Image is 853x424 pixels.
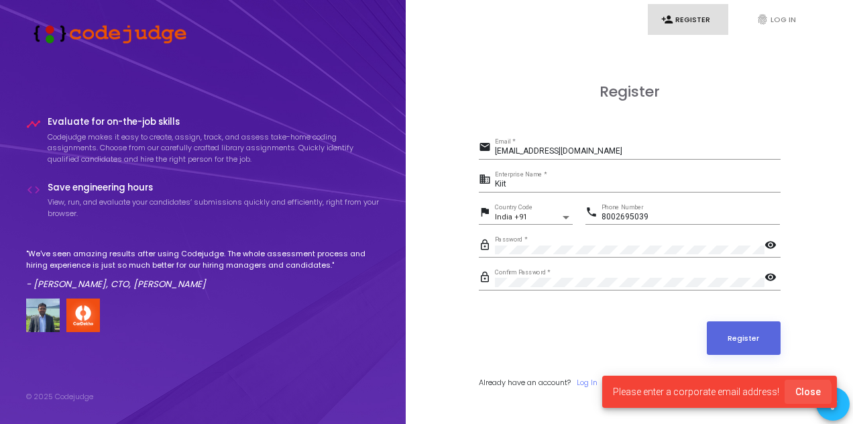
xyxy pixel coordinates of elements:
[26,248,380,270] p: "We've seen amazing results after using Codejudge. The whole assessment process and hiring experi...
[479,205,495,221] mat-icon: flag
[756,13,769,25] i: fingerprint
[26,278,206,290] em: - [PERSON_NAME], CTO, [PERSON_NAME]
[495,147,781,156] input: Email
[26,182,41,197] i: code
[764,238,781,254] mat-icon: visibility
[764,270,781,286] mat-icon: visibility
[707,321,781,355] button: Register
[479,83,781,101] h3: Register
[48,131,380,165] p: Codejudge makes it easy to create, assign, track, and assess take-home coding assignments. Choose...
[26,117,41,131] i: timeline
[602,213,780,222] input: Phone Number
[495,213,527,221] span: India +91
[479,270,495,286] mat-icon: lock_outline
[48,117,380,127] h4: Evaluate for on-the-job skills
[479,238,495,254] mat-icon: lock_outline
[743,4,823,36] a: fingerprintLog In
[48,182,380,193] h4: Save engineering hours
[48,197,380,219] p: View, run, and evaluate your candidates’ submissions quickly and efficiently, right from your bro...
[479,172,495,189] mat-icon: business
[577,377,598,388] a: Log In
[795,386,821,397] span: Close
[648,4,728,36] a: person_addRegister
[585,205,602,221] mat-icon: phone
[479,377,571,388] span: Already have an account?
[26,299,60,332] img: user image
[613,385,779,399] span: Please enter a corporate email address!
[785,380,832,404] button: Close
[66,299,100,332] img: company-logo
[26,391,93,403] div: © 2025 Codejudge
[495,180,781,189] input: Enterprise Name
[479,140,495,156] mat-icon: email
[661,13,673,25] i: person_add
